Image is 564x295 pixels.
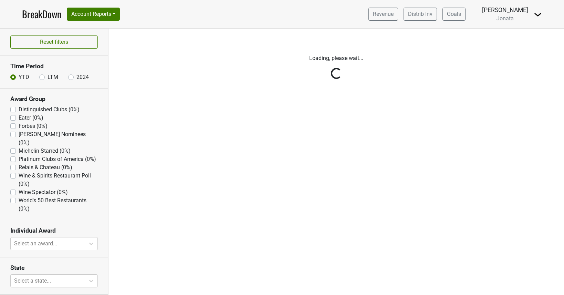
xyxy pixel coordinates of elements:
a: Revenue [368,8,398,21]
img: Dropdown Menu [534,10,542,19]
a: Goals [442,8,466,21]
a: Distrib Inv [404,8,437,21]
button: Account Reports [67,8,120,21]
div: [PERSON_NAME] [482,6,528,14]
span: Jonata [497,15,514,22]
a: BreakDown [22,7,61,21]
p: Loading, please wait... [145,54,528,62]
